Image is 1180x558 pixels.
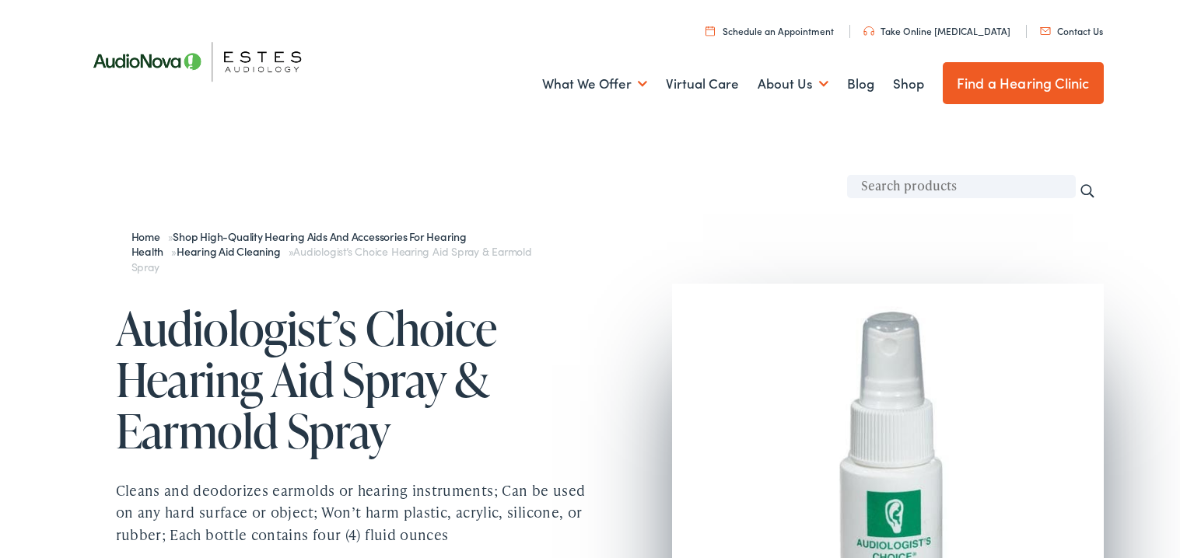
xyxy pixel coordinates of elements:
a: Take Online [MEDICAL_DATA] [863,24,1010,37]
span: » » » [131,228,532,274]
img: utility icon [706,26,715,36]
input: Search [1079,183,1096,200]
h1: Audiologist’s Choice Hearing Aid Spray & Earmold Spray [116,302,590,456]
a: Home [131,228,168,244]
span: Audiologist’s Choice Hearing Aid Spray & Earmold Spray [131,243,532,274]
a: Virtual Care [666,55,739,113]
p: Cleans and deodorizes earmolds or hearing instruments; Can be used on any hard surface or object;... [116,480,590,546]
img: utility icon [863,26,874,36]
a: About Us [758,55,828,113]
a: Hearing Aid Cleaning [177,243,289,259]
a: Blog [847,55,874,113]
a: Shop High-Quality Hearing Aids and Accessories for Hearing Health [131,228,467,260]
a: What We Offer [542,55,647,113]
input: Search products [847,175,1076,198]
a: Find a Hearing Clinic [943,62,1104,104]
a: Contact Us [1040,24,1103,37]
a: Shop [893,55,924,113]
a: Schedule an Appointment [706,24,834,37]
img: utility icon [1040,27,1051,35]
